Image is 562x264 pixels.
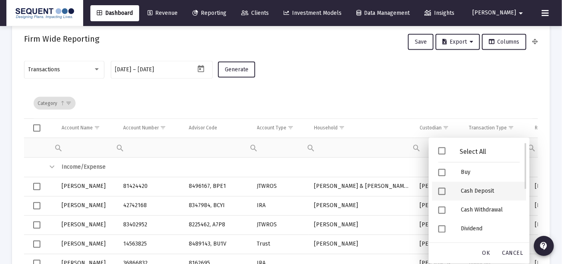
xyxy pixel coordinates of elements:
input: End date [138,67,176,73]
td: [PERSON_NAME] [308,196,414,216]
td: [PERSON_NAME] [56,235,118,254]
div: Account Type [257,125,287,131]
span: Investment Models [284,10,342,16]
td: Collapse [44,158,56,177]
button: Columns [482,34,526,50]
div: Cancel [499,246,526,261]
a: Revenue [141,5,184,21]
td: [PERSON_NAME] [308,235,414,254]
mat-icon: arrow_drop_down [516,5,526,21]
div: Dividend [454,220,526,238]
div: Select row [33,241,40,248]
td: [PERSON_NAME] [56,177,118,196]
td: Column Custodian [414,119,463,138]
a: Clients [235,5,275,21]
span: Insights [424,10,454,16]
div: Account Number [123,125,159,131]
td: [PERSON_NAME] [56,216,118,235]
td: 8496167, BPE1 [183,177,251,196]
div: Select row [33,222,40,229]
td: [PERSON_NAME] [414,216,463,235]
span: OK [482,250,490,257]
td: 8489143, BU1V [183,235,251,254]
span: Show filter options for column 'Custodian' [443,125,449,131]
div: Household [314,125,338,131]
td: Column Account Type [252,119,309,138]
div: Dividend Reinvestment [454,238,526,257]
button: Export [436,34,480,50]
span: – [133,67,136,73]
span: Generate [225,66,248,73]
span: Show filter options for column 'Account Type' [288,125,294,131]
div: Select all [33,125,40,132]
span: Show filter options for column 'undefined' [66,100,72,106]
span: Export [442,38,473,45]
td: 8225462, A7P8 [183,216,251,235]
div: Buy [454,163,526,182]
div: Category [34,97,76,110]
a: Dashboard [90,5,139,21]
span: Clients [241,10,269,16]
a: Reporting [186,5,233,21]
div: Select All [446,149,500,155]
span: [PERSON_NAME] [472,10,516,16]
td: Filter cell [308,138,414,158]
td: [PERSON_NAME] & [PERSON_NAME] [308,177,414,196]
span: Show filter options for column 'Account Name' [94,125,100,131]
td: Filter cell [118,138,183,158]
td: Filter cell [56,138,118,158]
div: Cash Withdrawal [454,201,526,220]
h2: Firm Wide Reporting [24,32,99,45]
td: [PERSON_NAME] [414,177,463,196]
span: Data Management [356,10,410,16]
input: Start date [115,67,132,73]
td: 8347984, BCYI [183,196,251,216]
td: Trust [252,235,309,254]
span: Cancel [502,250,523,257]
div: Transaction Type [469,125,507,131]
a: Insights [418,5,461,21]
div: Account Name [62,125,93,131]
button: Generate [218,62,255,78]
td: Column Account Name [56,119,118,138]
span: Show filter options for column 'Transaction Type' [508,125,514,131]
span: Columns [489,38,520,45]
td: Column Household [308,119,414,138]
td: [PERSON_NAME] [414,196,463,216]
td: Filter cell [414,138,463,158]
td: Column Account Number [118,119,183,138]
td: Column Transaction Type [463,119,530,138]
div: Custodian [420,125,442,131]
span: Transactions [28,66,60,73]
span: Dashboard [97,10,133,16]
td: 42742168 [118,196,183,216]
td: JTWROS [252,216,309,235]
a: Data Management [350,5,416,21]
div: Data grid toolbar [34,88,532,119]
div: Select row [33,183,40,190]
div: Select row [33,202,40,210]
span: Reporting [192,10,226,16]
td: JTWROS [252,177,309,196]
td: [PERSON_NAME] [414,235,463,254]
td: [PERSON_NAME] [56,196,118,216]
span: Save [415,38,427,45]
td: IRA [252,196,309,216]
td: Column Advisor Code [183,119,251,138]
button: [PERSON_NAME] [463,5,536,21]
div: OK [474,246,499,261]
div: Advisor Code [189,125,217,131]
td: 14563825 [118,235,183,254]
span: Revenue [148,10,178,16]
td: Filter cell [252,138,309,158]
td: 83402952 [118,216,183,235]
td: [PERSON_NAME] [308,216,414,235]
span: Show filter options for column 'Account Number' [160,125,166,131]
img: Dashboard [12,5,77,21]
a: Investment Models [277,5,348,21]
div: Cash Deposit [454,182,526,201]
span: Show filter options for column 'Household' [339,125,345,131]
button: Open calendar [195,63,207,75]
mat-icon: contact_support [539,241,549,251]
td: 81424420 [118,177,183,196]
